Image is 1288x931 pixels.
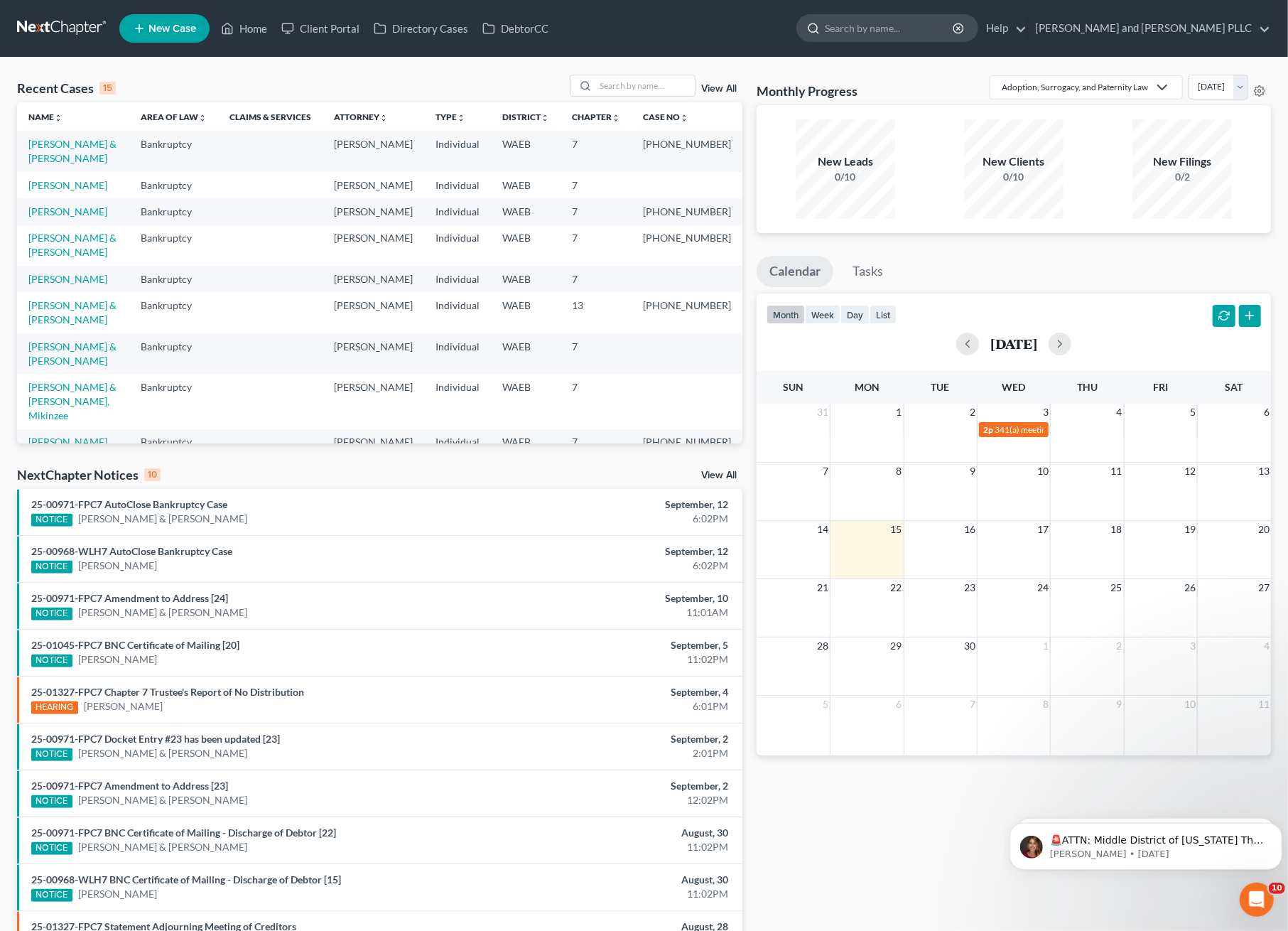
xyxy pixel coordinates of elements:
[1189,404,1197,421] span: 5
[78,512,247,526] a: [PERSON_NAME] & [PERSON_NAME]
[31,827,336,839] a: 25-00971-FPC7 BNC Certificate of Mailing - Discharge of Debtor [22]
[1225,381,1243,393] span: Sat
[424,292,491,333] td: Individual
[17,466,161,483] div: NextChapter Notices
[502,112,549,122] a: Districtunfold_more
[424,225,491,266] td: Individual
[28,138,117,164] a: [PERSON_NAME] & [PERSON_NAME]
[129,374,218,429] td: Bankruptcy
[323,333,424,374] td: [PERSON_NAME]
[632,292,742,333] td: [PHONE_NUMBER]
[506,512,729,526] div: 6:02PM
[475,16,556,41] a: DebtorCC
[796,154,895,170] div: New Leads
[31,514,72,527] div: NOTICE
[491,266,561,292] td: WAEB
[424,131,491,171] td: Individual
[506,779,729,793] div: September, 2
[561,374,632,429] td: 7
[1183,463,1197,480] span: 12
[367,16,475,41] a: Directory Cases
[129,198,218,225] td: Bankruptcy
[28,299,117,325] a: [PERSON_NAME] & [PERSON_NAME]
[78,606,247,620] a: [PERSON_NAME] & [PERSON_NAME]
[632,131,742,171] td: [PHONE_NUMBER]
[1132,154,1232,170] div: New Filings
[767,305,805,324] button: month
[783,381,803,393] span: Sun
[144,468,161,481] div: 10
[78,840,247,854] a: [PERSON_NAME] & [PERSON_NAME]
[979,16,1027,41] a: Help
[1257,521,1271,538] span: 20
[506,544,729,559] div: September, 12
[680,114,688,122] i: unfold_more
[323,131,424,171] td: [PERSON_NAME]
[323,225,424,266] td: [PERSON_NAME]
[995,424,1132,435] span: 341(a) meeting for [PERSON_NAME]
[31,592,228,604] a: 25-00971-FPC7 Amendment to Address [24]
[643,112,688,122] a: Case Nounfold_more
[506,732,729,746] div: September, 2
[506,497,729,512] div: September, 12
[506,887,729,901] div: 11:02PM
[561,292,632,333] td: 13
[334,112,388,122] a: Attorneyunfold_more
[435,112,465,122] a: Typeunfold_more
[491,172,561,198] td: WAEB
[821,696,830,713] span: 5
[983,424,993,435] span: 2p
[424,266,491,292] td: Individual
[889,579,904,596] span: 22
[28,112,63,122] a: Nameunfold_more
[424,172,491,198] td: Individual
[595,75,695,96] input: Search by name...
[1132,170,1232,184] div: 0/2
[701,84,737,94] a: View All
[379,114,388,122] i: unfold_more
[561,172,632,198] td: 7
[129,292,218,333] td: Bankruptcy
[805,305,840,324] button: week
[1257,696,1271,713] span: 11
[274,16,367,41] a: Client Portal
[855,381,880,393] span: Mon
[1269,883,1285,894] span: 10
[506,638,729,652] div: September, 5
[840,256,896,287] a: Tasks
[457,114,465,122] i: unfold_more
[323,292,424,333] td: [PERSON_NAME]
[78,887,157,901] a: [PERSON_NAME]
[632,198,742,225] td: [PHONE_NUMBER]
[198,114,207,122] i: unfold_more
[1041,637,1050,655] span: 1
[78,793,247,807] a: [PERSON_NAME] & [PERSON_NAME]
[506,793,729,807] div: 12:02PM
[632,429,742,456] td: [PHONE_NUMBER]
[1004,793,1288,893] iframe: Intercom notifications message
[506,746,729,760] div: 2:01PM
[572,112,620,122] a: Chapterunfold_more
[1110,579,1124,596] span: 25
[424,374,491,429] td: Individual
[1183,579,1197,596] span: 26
[1189,637,1197,655] span: 3
[148,23,196,34] span: New Case
[31,545,232,557] a: 25-00968-WLH7 AutoClose Bankruptcy Case
[561,333,632,374] td: 7
[31,733,280,745] a: 25-00971-FPC7 Docket Entry #23 has been updated [23]
[31,873,341,886] a: 25-00968-WLH7 BNC Certificate of Mailing - Discharge of Debtor [15]
[129,131,218,171] td: Bankruptcy
[129,429,218,456] td: Bankruptcy
[821,463,830,480] span: 7
[141,112,207,122] a: Area of Lawunfold_more
[491,225,561,266] td: WAEB
[931,381,950,393] span: Tue
[1036,579,1050,596] span: 24
[1041,696,1050,713] span: 8
[323,266,424,292] td: [PERSON_NAME]
[561,266,632,292] td: 7
[561,225,632,266] td: 7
